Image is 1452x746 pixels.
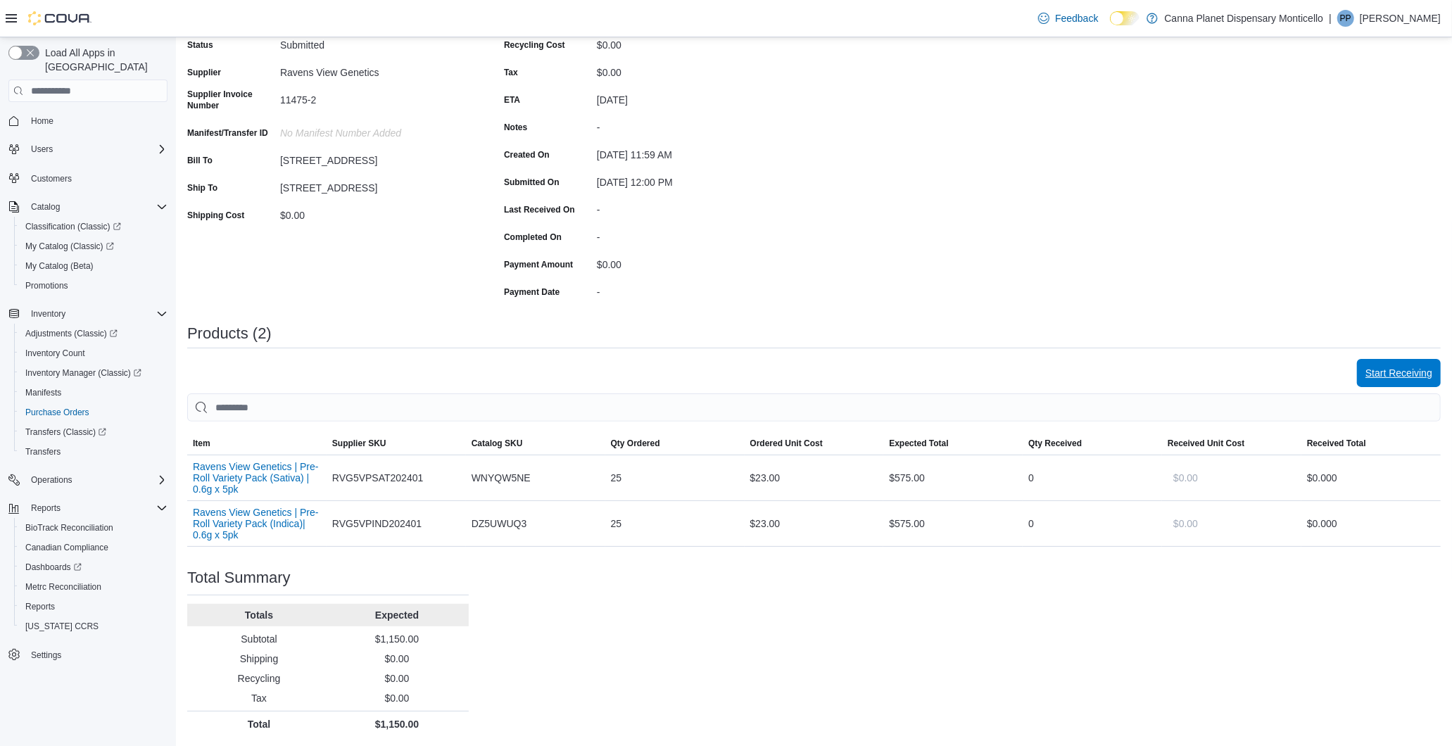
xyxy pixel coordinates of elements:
button: Catalog SKU [466,432,605,455]
div: $0.00 [597,34,785,51]
p: [PERSON_NAME] [1360,10,1441,27]
button: Operations [3,470,173,490]
p: $1,150.00 [331,632,463,646]
span: Inventory [25,305,168,322]
p: Recycling [193,671,325,685]
span: BioTrack Reconciliation [25,522,113,533]
button: Manifests [14,383,173,403]
button: Start Receiving [1357,359,1441,387]
span: Canadian Compliance [25,542,108,553]
span: My Catalog (Beta) [20,258,168,274]
span: Reports [25,601,55,612]
span: Catalog [31,201,60,213]
p: Shipping [193,652,325,666]
button: Qty Ordered [605,432,745,455]
label: Notes [504,122,527,133]
button: Canadian Compliance [14,538,173,557]
span: DZ5UWUQ3 [472,515,527,532]
div: [DATE] [597,89,785,106]
a: Manifests [20,384,67,401]
span: Dark Mode [1110,25,1111,26]
span: Inventory Manager (Classic) [25,367,141,379]
div: $575.00 [883,510,1023,538]
div: Submitted [280,34,469,51]
span: Purchase Orders [20,404,168,421]
button: Inventory [25,305,71,322]
a: [US_STATE] CCRS [20,618,104,635]
div: 25 [605,510,745,538]
span: RVG5VPIND202401 [332,515,422,532]
button: Operations [25,472,78,488]
span: Adjustments (Classic) [20,325,168,342]
div: [DATE] 11:59 AM [597,144,785,160]
span: Inventory Count [25,348,85,359]
label: Last Received On [504,204,575,215]
span: Supplier SKU [332,438,386,449]
a: Dashboards [20,559,87,576]
p: Tax [193,691,325,705]
span: My Catalog (Classic) [25,241,114,252]
span: Metrc Reconciliation [25,581,101,593]
span: Catalog [25,198,168,215]
span: Received Total [1307,438,1366,449]
p: Totals [193,608,325,622]
div: - [597,198,785,215]
p: Subtotal [193,632,325,646]
p: Canna Planet Dispensary Monticello [1165,10,1324,27]
button: Supplier SKU [327,432,466,455]
span: Metrc Reconciliation [20,579,168,595]
div: 0 [1023,464,1162,492]
a: My Catalog (Beta) [20,258,99,274]
label: Created On [504,149,550,160]
a: Home [25,113,59,129]
span: Canadian Compliance [20,539,168,556]
button: Ravens View Genetics | Pre-Roll Variety Pack (Indica)| 0.6g x 5pk [193,507,321,540]
button: BioTrack Reconciliation [14,518,173,538]
a: Feedback [1033,4,1104,32]
span: Reports [25,500,168,517]
span: Inventory Count [20,345,168,362]
span: Manifests [20,384,168,401]
span: WNYQW5NE [472,469,531,486]
span: RVG5VPSAT202401 [332,469,423,486]
span: Home [31,115,53,127]
nav: Complex example [8,105,168,702]
span: PP [1340,10,1351,27]
span: Purchase Orders [25,407,89,418]
div: $0.00 0 [1307,515,1435,532]
button: Expected Total [883,432,1023,455]
div: $23.00 [745,464,884,492]
button: Promotions [14,276,173,296]
button: $0.00 [1168,510,1204,538]
span: Promotions [20,277,168,294]
button: Received Total [1301,432,1441,455]
div: $0.00 [597,61,785,78]
a: Reports [20,598,61,615]
button: [US_STATE] CCRS [14,617,173,636]
span: Inventory [31,308,65,320]
p: | [1329,10,1332,27]
a: Customers [25,170,77,187]
a: Inventory Count [20,345,91,362]
button: Qty Received [1023,432,1162,455]
a: Transfers [20,443,66,460]
a: Inventory Manager (Classic) [20,365,147,381]
h3: Products (2) [187,325,272,342]
p: $1,150.00 [331,717,463,731]
div: - [597,116,785,133]
div: $0.00 [597,253,785,270]
label: Payment Amount [504,259,573,270]
span: Users [31,144,53,155]
button: Settings [3,645,173,665]
label: Payment Date [504,286,560,298]
p: Expected [331,608,463,622]
button: Inventory [3,304,173,324]
a: Settings [25,647,67,664]
p: $0.00 [331,691,463,705]
span: Feedback [1055,11,1098,25]
h3: Total Summary [187,569,291,586]
button: Catalog [3,197,173,217]
div: 25 [605,464,745,492]
span: Ordered Unit Cost [750,438,823,449]
a: Dashboards [14,557,173,577]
